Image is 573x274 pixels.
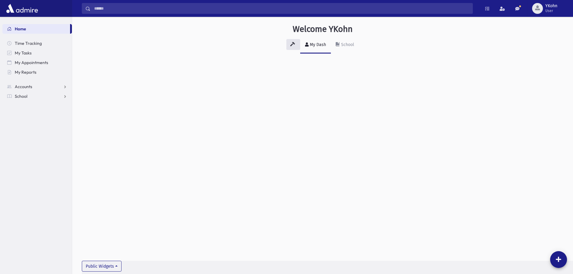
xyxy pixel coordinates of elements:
span: YKohn [545,4,557,8]
span: Time Tracking [15,41,42,46]
a: School [331,37,359,54]
h3: Welcome YKohn [293,24,353,34]
a: My Reports [2,67,72,77]
span: Accounts [15,84,32,89]
a: My Appointments [2,58,72,67]
a: Home [2,24,70,34]
button: Public Widgets [82,261,122,272]
a: My Tasks [2,48,72,58]
a: Time Tracking [2,38,72,48]
a: Accounts [2,82,72,91]
span: My Reports [15,69,36,75]
div: My Dash [309,42,326,47]
span: My Appointments [15,60,48,65]
span: User [545,8,557,13]
img: AdmirePro [5,2,39,14]
a: My Dash [300,37,331,54]
input: Search [91,3,473,14]
a: School [2,91,72,101]
span: School [15,94,27,99]
span: My Tasks [15,50,32,56]
div: School [340,42,354,47]
span: Home [15,26,26,32]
